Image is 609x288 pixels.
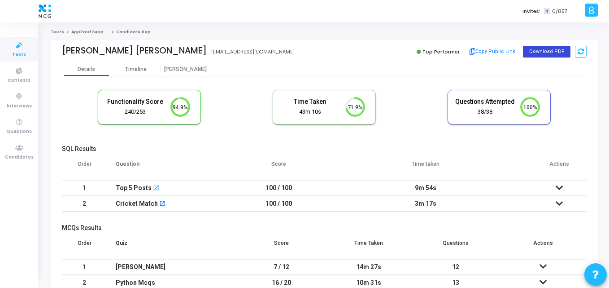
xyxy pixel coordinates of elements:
div: Details [78,66,95,73]
div: 14m 27s [334,260,403,275]
span: Questions [6,128,32,136]
img: logo [36,2,53,20]
h5: Questions Attempted [455,98,515,106]
label: Invites: [522,8,540,15]
mat-icon: open_in_new [153,186,159,192]
span: 0/857 [552,8,567,15]
td: 1 [62,180,107,196]
button: Download PDF [523,46,570,58]
td: 2 [62,196,107,212]
div: 38/38 [455,108,515,116]
td: 3m 17s [319,196,532,212]
h5: MCQs Results [62,224,587,232]
th: Questions [412,234,499,259]
td: 100 / 100 [238,196,319,212]
span: Tests [12,51,26,59]
nav: breadcrumb [51,29,598,35]
span: Top Performer [422,48,460,55]
div: Top 5 Posts [116,181,152,195]
a: Tests [51,29,64,35]
th: Score [238,234,325,259]
th: Time Taken [325,234,412,259]
th: Question [107,155,238,180]
div: [PERSON_NAME] [116,260,229,275]
td: 12 [412,259,499,275]
td: 100 / 100 [238,180,319,196]
h5: SQL Results [62,145,587,153]
div: [PERSON_NAME] [PERSON_NAME] [62,45,207,56]
th: Order [62,155,107,180]
div: Timeline [125,66,147,73]
span: T [544,8,550,15]
button: Copy Public Link [467,45,518,58]
span: Contests [8,77,30,84]
td: 1 [62,259,107,275]
td: 7 / 12 [238,259,325,275]
div: 240/253 [105,108,165,116]
th: Order [62,234,107,259]
td: 9m 54s [319,180,532,196]
div: Cricket Match [116,196,158,211]
th: Actions [500,234,587,259]
th: Time taken [319,155,532,180]
th: Quiz [107,234,238,259]
span: Candidates [5,154,34,161]
mat-icon: open_in_new [159,201,165,208]
span: Candidate Report [116,29,157,35]
div: [PERSON_NAME] [161,66,210,73]
h5: Functionality Score [105,98,165,106]
th: Score [238,155,319,180]
a: AppProd Support_NCG_L3 [71,29,130,35]
span: Interviews [7,102,32,110]
div: 43m 10s [280,108,340,116]
h5: Time Taken [280,98,340,106]
div: [EMAIL_ADDRESS][DOMAIN_NAME] [211,48,295,56]
th: Actions [531,155,587,180]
